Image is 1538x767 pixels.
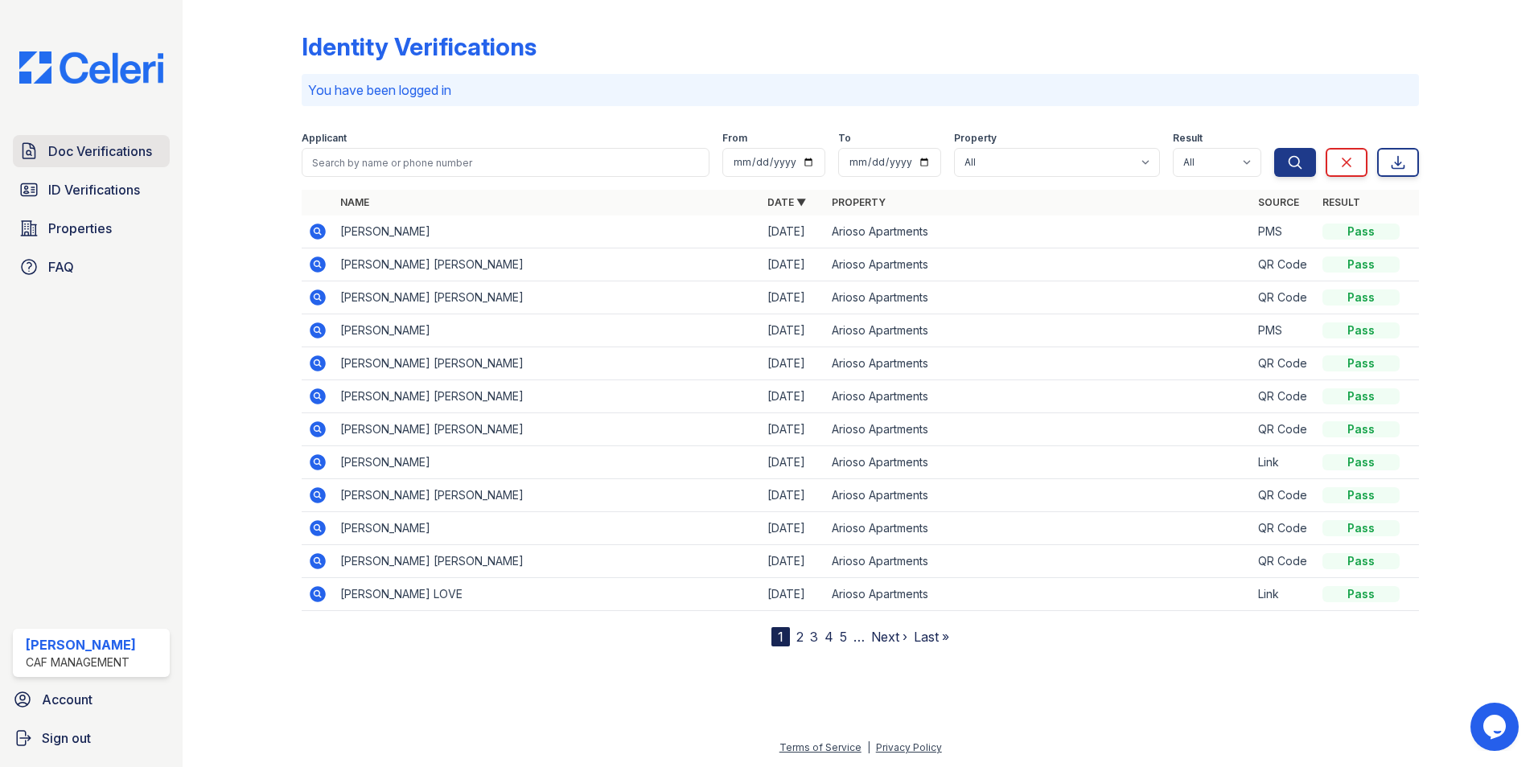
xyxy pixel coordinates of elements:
td: Link [1252,446,1316,479]
a: Terms of Service [779,741,862,753]
div: Pass [1322,421,1400,437]
td: [PERSON_NAME] [334,314,761,347]
td: [PERSON_NAME] LOVE [334,578,761,611]
td: Arioso Apartments [825,347,1252,380]
td: Arioso Apartments [825,215,1252,248]
td: [DATE] [761,479,825,512]
a: Date ▼ [767,196,806,208]
div: Identity Verifications [302,32,537,61]
div: Pass [1322,520,1400,536]
label: Applicant [302,132,347,145]
td: [DATE] [761,215,825,248]
td: PMS [1252,215,1316,248]
a: Privacy Policy [876,741,942,753]
td: QR Code [1252,479,1316,512]
a: ID Verifications [13,174,170,206]
td: [PERSON_NAME] [334,215,761,248]
a: 5 [840,629,847,645]
td: [PERSON_NAME] [PERSON_NAME] [334,347,761,380]
td: Arioso Apartments [825,446,1252,479]
label: Result [1173,132,1203,145]
div: 1 [771,627,790,646]
td: QR Code [1252,380,1316,413]
div: | [867,741,870,753]
span: Account [42,690,93,709]
label: Property [954,132,997,145]
td: Arioso Apartments [825,380,1252,413]
div: Pass [1322,586,1400,602]
td: [DATE] [761,446,825,479]
td: PMS [1252,314,1316,347]
span: ID Verifications [48,180,140,199]
td: [PERSON_NAME] [334,446,761,479]
a: Property [832,196,886,208]
p: You have been logged in [308,80,1413,100]
td: [DATE] [761,578,825,611]
a: Properties [13,212,170,244]
span: Doc Verifications [48,142,152,161]
span: Properties [48,219,112,238]
label: From [722,132,747,145]
a: Next › [871,629,907,645]
div: CAF Management [26,654,136,671]
div: Pass [1322,388,1400,404]
td: [PERSON_NAME] [334,512,761,545]
div: Pass [1322,355,1400,371]
input: Search by name or phone number [302,148,709,177]
td: Arioso Apartments [825,578,1252,611]
a: Source [1258,196,1299,208]
td: [PERSON_NAME] [PERSON_NAME] [334,479,761,512]
td: [DATE] [761,413,825,446]
div: Pass [1322,454,1400,470]
td: [DATE] [761,512,825,545]
iframe: chat widget [1470,703,1522,751]
td: [PERSON_NAME] [PERSON_NAME] [334,281,761,314]
span: … [853,627,865,646]
td: QR Code [1252,512,1316,545]
span: FAQ [48,257,74,277]
td: Arioso Apartments [825,545,1252,578]
img: CE_Logo_Blue-a8612792a0a2168367f1c8372b55b34899dd931a85d93a1a3d3e32e68fde9ad4.png [6,51,176,84]
td: [PERSON_NAME] [PERSON_NAME] [334,545,761,578]
a: Doc Verifications [13,135,170,167]
td: Arioso Apartments [825,248,1252,281]
a: 2 [796,629,804,645]
a: Sign out [6,722,176,754]
a: Last » [914,629,949,645]
td: [PERSON_NAME] [PERSON_NAME] [334,248,761,281]
td: [DATE] [761,347,825,380]
td: QR Code [1252,545,1316,578]
td: [DATE] [761,545,825,578]
label: To [838,132,851,145]
div: Pass [1322,224,1400,240]
div: Pass [1322,487,1400,503]
div: Pass [1322,289,1400,306]
a: 3 [810,629,818,645]
td: [DATE] [761,380,825,413]
td: [DATE] [761,248,825,281]
div: Pass [1322,553,1400,569]
td: QR Code [1252,347,1316,380]
td: [DATE] [761,281,825,314]
td: Arioso Apartments [825,512,1252,545]
div: Pass [1322,256,1400,273]
td: Arioso Apartments [825,413,1252,446]
a: 4 [825,629,833,645]
td: [DATE] [761,314,825,347]
a: Result [1322,196,1360,208]
div: Pass [1322,322,1400,338]
td: [PERSON_NAME] [PERSON_NAME] [334,380,761,413]
td: [PERSON_NAME] [PERSON_NAME] [334,413,761,446]
td: Arioso Apartments [825,281,1252,314]
td: QR Code [1252,413,1316,446]
div: [PERSON_NAME] [26,635,136,654]
a: FAQ [13,251,170,283]
td: QR Code [1252,248,1316,281]
td: Link [1252,578,1316,611]
a: Name [340,196,369,208]
span: Sign out [42,728,91,748]
td: Arioso Apartments [825,479,1252,512]
td: QR Code [1252,281,1316,314]
a: Account [6,683,176,716]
